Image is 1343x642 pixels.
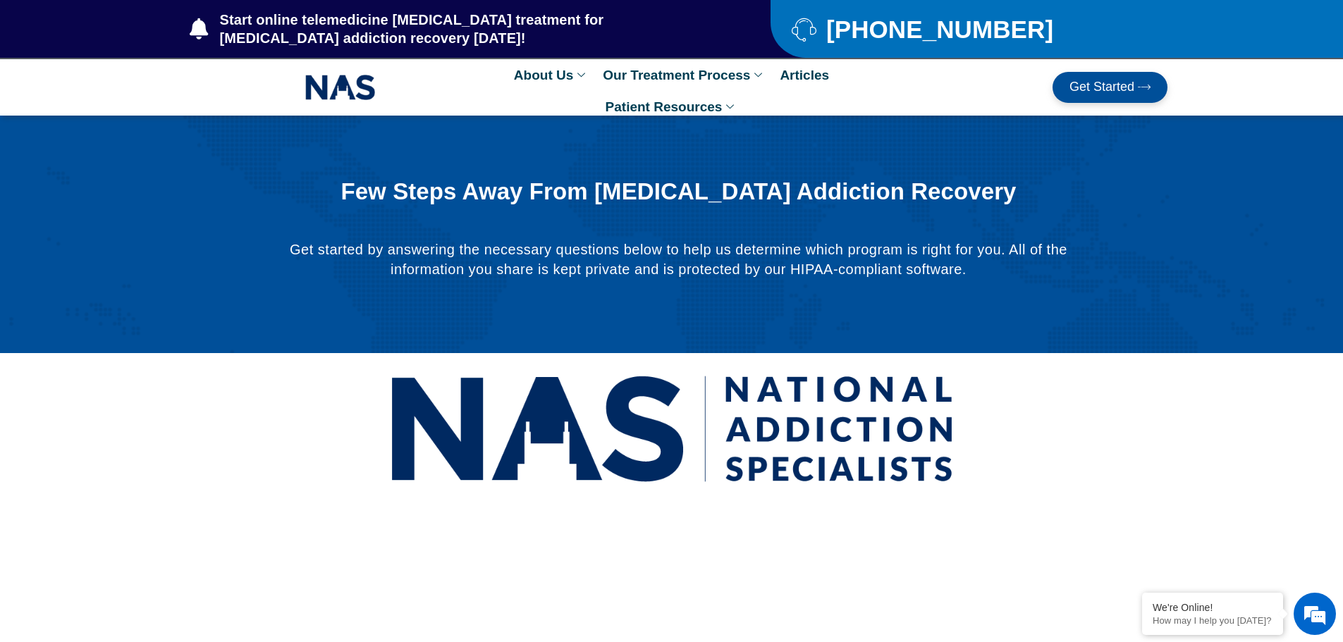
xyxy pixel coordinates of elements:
[1069,80,1134,94] span: Get Started
[216,11,715,47] span: Start online telemedicine [MEDICAL_DATA] treatment for [MEDICAL_DATA] addiction recovery [DATE]!
[1153,602,1273,613] div: We're Online!
[823,20,1053,38] span: [PHONE_NUMBER]
[792,17,1132,42] a: [PHONE_NUMBER]
[1153,615,1273,626] p: How may I help you today?
[390,360,954,498] img: National Addiction Specialists
[190,11,714,47] a: Start online telemedicine [MEDICAL_DATA] treatment for [MEDICAL_DATA] addiction recovery [DATE]!
[596,59,773,91] a: Our Treatment Process
[1053,72,1167,103] a: Get Started
[773,59,836,91] a: Articles
[507,59,596,91] a: About Us
[305,71,376,104] img: NAS_email_signature-removebg-preview.png
[599,91,745,123] a: Patient Resources
[324,179,1033,204] h1: Few Steps Away From [MEDICAL_DATA] Addiction Recovery
[288,240,1068,279] p: Get started by answering the necessary questions below to help us determine which program is righ...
